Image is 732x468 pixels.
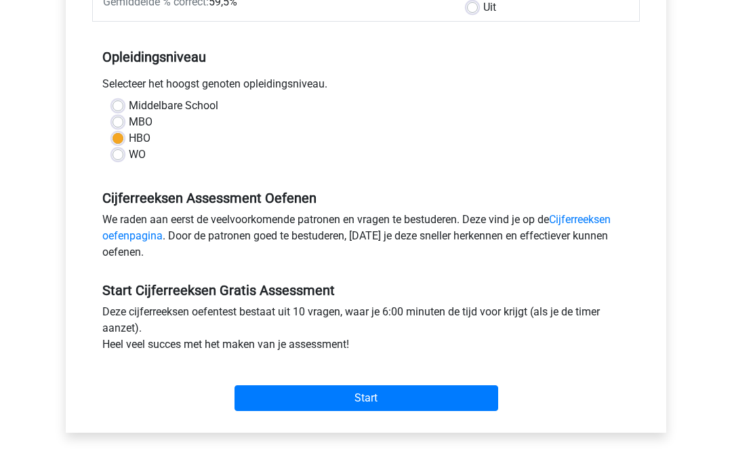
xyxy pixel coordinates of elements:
div: Deze cijferreeksen oefentest bestaat uit 10 vragen, waar je 6:00 minuten de tijd voor krijgt (als... [92,304,640,358]
h5: Cijferreeksen Assessment Oefenen [102,190,630,206]
label: MBO [129,114,152,130]
h5: Start Cijferreeksen Gratis Assessment [102,282,630,298]
label: HBO [129,130,150,147]
div: Selecteer het hoogst genoten opleidingsniveau. [92,76,640,98]
h5: Opleidingsniveau [102,43,630,71]
label: WO [129,147,146,163]
label: Middelbare School [129,98,218,114]
input: Start [235,385,498,411]
div: We raden aan eerst de veelvoorkomende patronen en vragen te bestuderen. Deze vind je op de . Door... [92,212,640,266]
